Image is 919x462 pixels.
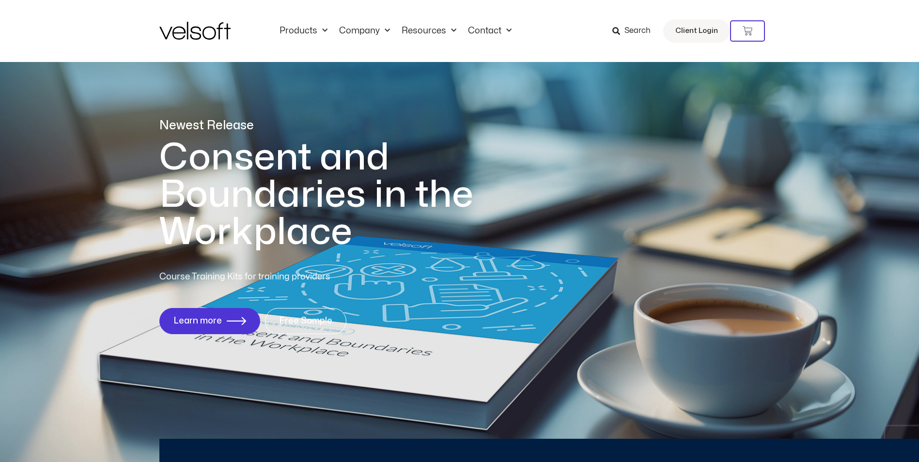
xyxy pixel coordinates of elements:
[462,26,517,36] a: ContactMenu Toggle
[675,25,718,37] span: Client Login
[159,117,513,134] p: Newest Release
[159,139,513,251] h1: Consent and Boundaries in the Workplace
[624,25,651,37] span: Search
[274,26,517,36] nav: Menu
[173,316,222,326] span: Learn more
[159,308,260,334] a: Learn more
[612,23,657,39] a: Search
[159,270,401,284] p: Course Training Kits for training providers
[159,22,231,40] img: Velsoft Training Materials
[274,26,333,36] a: ProductsMenu Toggle
[663,19,730,43] a: Client Login
[333,26,396,36] a: CompanyMenu Toggle
[265,308,346,334] a: Free Sample
[396,26,462,36] a: ResourcesMenu Toggle
[279,316,332,326] span: Free Sample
